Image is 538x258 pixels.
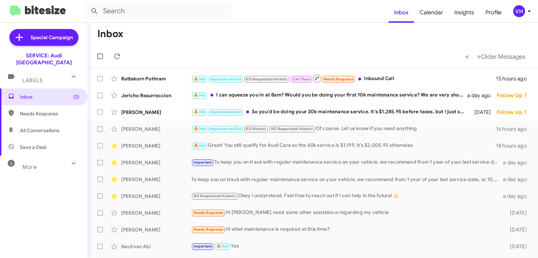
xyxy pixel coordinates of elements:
div: Follow Up ? [497,109,532,116]
div: [PERSON_NAME] [121,209,191,216]
span: « [465,52,469,61]
span: Needs Response [194,210,223,215]
span: RO Responded Historic [271,127,313,131]
h1: Inbox [97,28,123,40]
div: I can squeeze you in at 8am? Would you be doing your first 10k maintenance service? We are very s... [191,91,467,99]
span: (3) [73,93,80,100]
a: Inbox [388,2,414,23]
div: Necirvan Abi [121,243,191,250]
div: [DATE] [501,209,532,216]
span: Appointment Set [210,77,241,81]
div: [PERSON_NAME] [121,226,191,233]
span: 🔥 Hot [216,244,228,249]
div: Jericho Resurreccion [121,92,191,99]
nav: Page navigation example [461,49,530,64]
span: Labels [22,77,43,84]
div: 15 hours ago [496,75,532,82]
a: Profile [480,2,507,23]
span: All Conversations [20,127,60,134]
span: Appointment Set [210,110,241,114]
div: 18 hours ago [496,142,532,149]
input: Search [85,3,232,20]
div: Inbound Call [191,74,496,83]
div: Okay I understand. Feel free to reach out if I can help in the future!👍 [191,192,501,200]
div: So you'd be doing your 30k maintenance service. It's $1,285.95 before taxes, but I just saw that ... [191,108,468,116]
div: Yes [191,242,501,250]
div: Great! You still qualify for Audi Care so the 60k service is $1,199. It's $2,005.95 otherwise. [191,142,496,150]
span: Appointment Set [210,127,241,131]
div: Rattakorn Pothram [121,75,191,82]
div: [PERSON_NAME] [121,126,191,132]
a: Calendar [414,2,449,23]
span: Special Campaign [30,34,73,41]
div: To keep you on track with regular maintenance service on your vehicle, we recommend from 1 year o... [191,176,501,183]
span: Needs Response [194,227,223,232]
span: » [477,52,481,61]
div: Follow Up ? [497,92,532,99]
button: VH [507,5,530,17]
span: More [22,164,37,170]
div: [PERSON_NAME] [121,142,191,149]
span: 🔥 Hot [194,110,206,114]
span: Needs Response [20,110,80,117]
span: RO Responded Historic [246,77,288,81]
span: 🔥 Hot [194,143,206,148]
div: a day ago [501,176,532,183]
div: 16 hours ago [496,126,532,132]
a: Special Campaign [9,29,78,46]
span: Inbox [20,93,80,100]
div: [DATE] [501,243,532,250]
span: Call Them [292,77,311,81]
div: Hi [PERSON_NAME] need some other assistance regarding my vehicle [191,209,501,217]
span: RO Responded Historic [194,194,236,198]
div: [PERSON_NAME] [121,193,191,200]
span: 🔥 Hot [194,77,206,81]
div: a day ago [467,92,497,99]
span: Older Messages [481,53,525,60]
button: Previous [461,49,473,64]
div: [DATE] [501,226,532,233]
span: Important [194,244,212,249]
span: 🔥 Hot [194,127,206,131]
div: [PERSON_NAME] [121,176,191,183]
div: [DATE] [468,109,496,116]
div: Hi what maintenance is required at this time? [191,225,501,234]
div: a day ago [501,159,532,166]
span: RO Historic [246,127,266,131]
button: Next [473,49,530,64]
a: Insights [449,2,480,23]
span: Important [194,160,212,165]
div: To keep you on track with regular maintenance service on your vehicle, we recommend from 1 year o... [191,158,501,166]
span: Save a Deal [20,144,46,151]
span: 🔥 Hot [194,93,206,98]
div: Of course. Let us know if you need anything [191,125,496,133]
div: VH [513,5,525,17]
div: [PERSON_NAME] [121,109,191,116]
div: a day ago [501,193,532,200]
div: [PERSON_NAME] [121,159,191,166]
span: Needs Response [324,77,353,81]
